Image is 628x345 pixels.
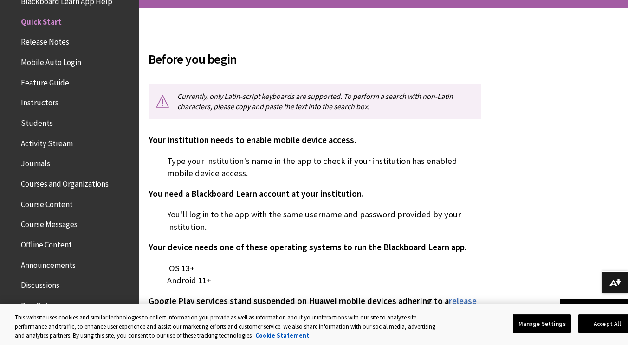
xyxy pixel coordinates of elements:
span: Your institution needs to enable mobile device access. [149,135,356,145]
p: Type your institution's name in the app to check if your institution has enabled mobile device ac... [149,155,481,179]
p: You'll log in to the app with the same username and password provided by your institution. [149,208,481,233]
span: Release Notes [21,34,69,47]
a: More information about your privacy, opens in a new tab [255,332,309,339]
span: Students [21,115,53,128]
span: Due Dates [21,298,56,310]
span: Google Play services stand suspended on Huawei mobile devices adhering to a [149,296,449,306]
p: Currently, only Latin-script keyboards are supported. To perform a search with non-Latin characte... [149,84,481,119]
span: Quick Start [21,14,62,26]
span: Course Messages [21,217,78,229]
button: Manage Settings [513,314,571,333]
span: Journals [21,156,50,169]
span: Announcements [21,257,76,270]
span: You need a Blackboard Learn account at your institution. [149,189,363,199]
span: Your device needs one of these operating systems to run the Blackboard Learn app. [149,242,466,253]
span: Instructors [21,95,58,108]
span: Course Content [21,196,73,209]
p: iOS 13+ Android 11+ [149,262,481,286]
span: Discussions [21,277,59,290]
span: Offline Content [21,237,72,249]
span: Feature Guide [21,75,69,87]
div: This website uses cookies and similar technologies to collect information you provide as well as ... [15,313,440,340]
span: Before you begin [149,49,481,69]
a: Back to top [560,299,628,316]
span: Courses and Organizations [21,176,109,189]
span: Activity Stream [21,136,73,148]
span: Mobile Auto Login [21,54,81,67]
